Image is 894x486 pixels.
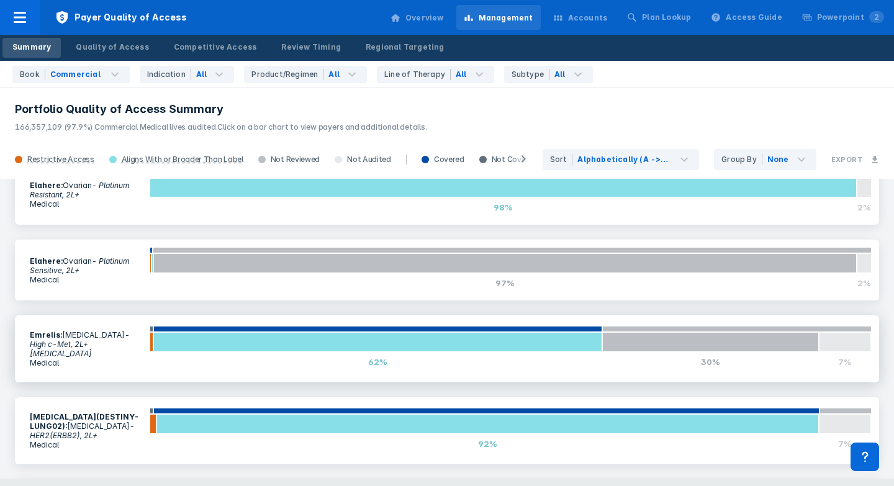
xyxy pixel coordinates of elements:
div: Summary [12,42,51,53]
div: Accounts [568,12,608,24]
div: Product/Regimen [251,69,323,80]
p: Medical [30,358,142,367]
a: Regional Targeting [356,38,454,58]
div: Restrictive Access [27,155,94,164]
a: Competitive Access [164,38,267,58]
div: Access Guide [726,12,782,23]
div: Aligns With or Broader Than Label [122,155,243,164]
b: [MEDICAL_DATA](DESTINY-LUNG02) : [30,412,139,431]
div: Sort [550,154,573,165]
div: 62% [153,352,602,372]
div: Commercial [50,69,101,80]
span: Click on a bar chart to view payers and additional details. [217,122,427,132]
div: Indication [147,69,191,80]
div: Review Timing [281,42,341,53]
div: 97% [153,273,857,293]
a: [MEDICAL_DATA](DESTINY-LUNG02):[MEDICAL_DATA]- HER2(ERBB2), 2L+Medical92%7% [15,397,879,464]
b: Emrelis : [30,330,62,340]
h3: Export [831,155,863,164]
a: Emrelis:[MEDICAL_DATA]- High c-Met, 2L+ [MEDICAL_DATA]Medical62%30%7% [15,315,879,382]
a: Review Timing [271,38,351,58]
div: All [328,69,340,80]
a: Quality of Access [66,38,158,58]
p: Medical [30,199,142,209]
a: Summary [2,38,61,58]
a: Elahere:Ovarian- Platinum Resistant, 2L+Medical98%2% [15,164,879,225]
section: Ovarian [22,249,150,292]
a: Elahere:Ovarian- Platinum Sensitive, 2L+Medical97%2% [15,240,879,300]
div: Alphabetically (A -> Z) [577,154,670,165]
i: - High c-Met, 2L+ [MEDICAL_DATA] [30,330,130,358]
div: None [767,154,789,165]
div: 92% [156,434,819,454]
div: Contact Support [851,443,879,471]
div: 2% [857,273,872,293]
div: Not Audited [327,155,399,164]
div: Management [479,12,533,24]
div: Overview [405,12,444,24]
b: Elahere : [30,256,63,266]
div: Line of Therapy [384,69,451,80]
p: Medical [30,440,142,449]
span: 166,357,109 (97.9%) Commercial Medical lives audited. [15,122,217,132]
div: 7% [819,434,871,454]
div: All [196,69,207,80]
div: Covered [414,155,472,164]
div: All [456,69,467,80]
b: Elahere : [30,181,63,190]
div: 2% [857,197,872,217]
div: Book [20,69,45,80]
a: Overview [383,5,451,30]
a: Management [456,5,541,30]
div: 30% [602,352,819,372]
a: Accounts [546,5,615,30]
div: 98% [150,197,856,217]
div: Regional Targeting [366,42,445,53]
i: - Platinum Sensitive, 2L+ [30,256,130,275]
i: - Platinum Resistant, 2L+ [30,181,130,199]
section: Ovarian [22,173,150,216]
div: Not Reviewed [251,155,327,164]
div: Group By [721,154,762,165]
div: Competitive Access [174,42,257,53]
div: Plan Lookup [642,12,691,23]
section: [MEDICAL_DATA] [22,405,150,457]
i: - HER2(ERBB2), 2L+ [30,421,135,440]
p: Medical [30,275,142,284]
button: Export [824,148,887,171]
h3: Portfolio Quality of Access Summary [15,102,879,117]
div: All [554,69,566,80]
div: Not Covered [472,155,545,164]
div: Subtype [512,69,549,80]
div: Quality of Access [76,42,148,53]
span: 2 [869,11,884,23]
div: Powerpoint [817,12,884,23]
section: [MEDICAL_DATA] [22,323,150,375]
div: 7% [819,352,871,372]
